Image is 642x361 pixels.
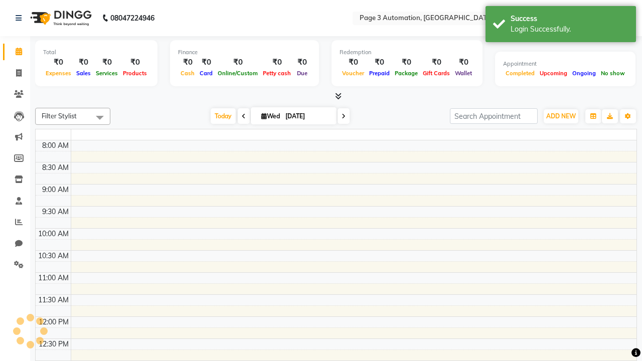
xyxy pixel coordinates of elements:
[74,57,93,68] div: ₹0
[178,70,197,77] span: Cash
[340,70,367,77] span: Voucher
[367,70,392,77] span: Prepaid
[40,162,71,173] div: 8:30 AM
[40,185,71,195] div: 9:00 AM
[36,273,71,283] div: 11:00 AM
[36,251,71,261] div: 10:30 AM
[598,70,627,77] span: No show
[546,112,576,120] span: ADD NEW
[40,207,71,217] div: 9:30 AM
[43,48,149,57] div: Total
[110,4,154,32] b: 08047224946
[178,48,311,57] div: Finance
[293,57,311,68] div: ₹0
[120,57,149,68] div: ₹0
[211,108,236,124] span: Today
[452,57,474,68] div: ₹0
[420,70,452,77] span: Gift Cards
[178,57,197,68] div: ₹0
[450,108,538,124] input: Search Appointment
[544,109,578,123] button: ADD NEW
[452,70,474,77] span: Wallet
[392,70,420,77] span: Package
[503,60,627,68] div: Appointment
[282,109,333,124] input: 2025-10-01
[260,57,293,68] div: ₹0
[503,70,537,77] span: Completed
[37,317,71,327] div: 12:00 PM
[43,57,74,68] div: ₹0
[36,295,71,305] div: 11:30 AM
[215,70,260,77] span: Online/Custom
[93,70,120,77] span: Services
[215,57,260,68] div: ₹0
[42,112,77,120] span: Filter Stylist
[260,70,293,77] span: Petty cash
[40,140,71,151] div: 8:00 AM
[36,229,71,239] div: 10:00 AM
[26,4,94,32] img: logo
[570,70,598,77] span: Ongoing
[511,14,628,24] div: Success
[340,57,367,68] div: ₹0
[511,24,628,35] div: Login Successfully.
[93,57,120,68] div: ₹0
[37,339,71,349] div: 12:30 PM
[43,70,74,77] span: Expenses
[294,70,310,77] span: Due
[74,70,93,77] span: Sales
[537,70,570,77] span: Upcoming
[367,57,392,68] div: ₹0
[197,57,215,68] div: ₹0
[392,57,420,68] div: ₹0
[259,112,282,120] span: Wed
[120,70,149,77] span: Products
[197,70,215,77] span: Card
[420,57,452,68] div: ₹0
[340,48,474,57] div: Redemption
